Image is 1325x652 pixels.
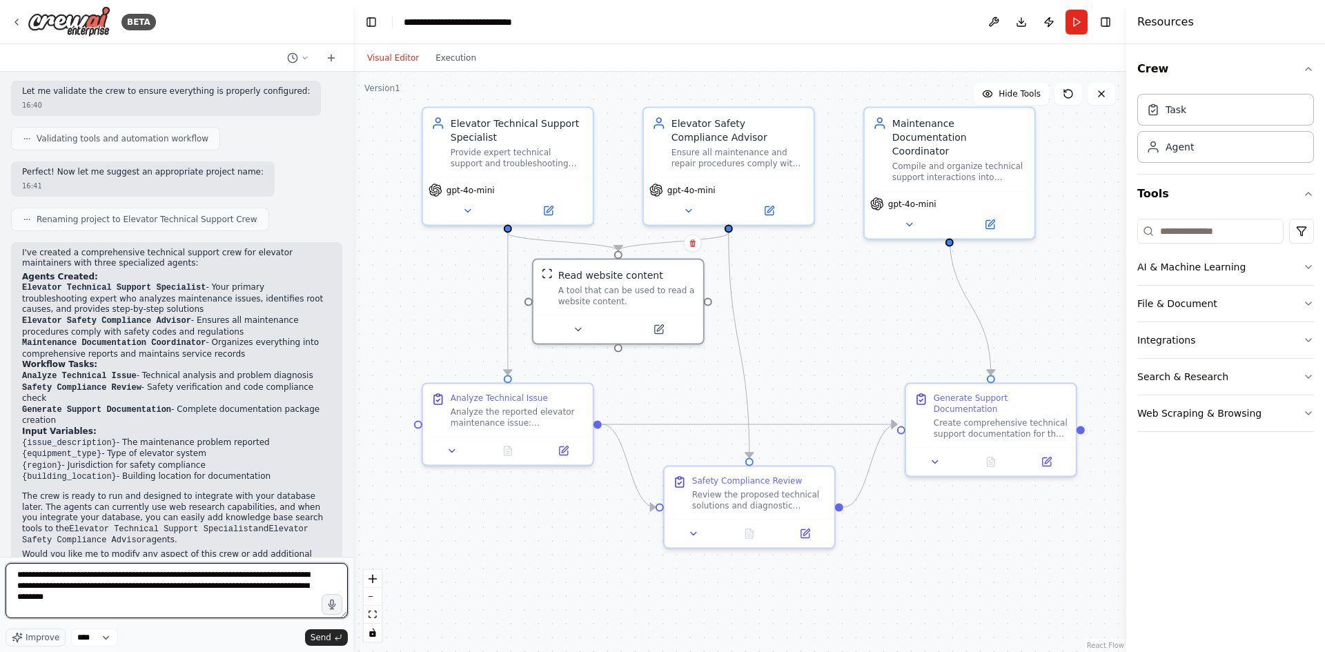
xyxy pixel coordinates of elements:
div: Version 1 [364,83,400,94]
li: - Jurisdiction for safety compliance [22,460,331,472]
li: - Type of elevator system [22,448,331,460]
div: Compile and organize technical support interactions into comprehensive maintenance reports for {b... [892,161,1026,183]
strong: Agents Created: [22,272,98,281]
span: gpt-4o-mini [446,185,495,196]
div: 16:41 [22,181,264,191]
button: No output available [961,454,1020,471]
div: Tools [1137,213,1314,443]
div: Crew [1137,88,1314,174]
div: Safety Compliance Review [692,475,802,486]
g: Edge from e54ad2e1-605c-425a-a60d-378943e3346b to d4371108-f896-47d2-82d7-e4fe922cb45f [501,233,625,251]
strong: Input Variables: [22,426,97,436]
g: Edge from e54ad2e1-605c-425a-a60d-378943e3346b to 145d3eef-71d4-4dec-b165-9648c02a8e0b [501,233,515,375]
strong: Workflow Tasks: [22,359,97,369]
code: {region} [22,461,62,471]
g: Edge from d31ee86d-7e7f-4b2a-8119-f118dc5c3cc5 to 6a3063ac-9efd-490a-b043-757942794e22 [722,233,756,458]
button: Open in side panel [951,217,1029,233]
span: gpt-4o-mini [888,199,936,210]
button: Crew [1137,50,1314,88]
li: - Organizes everything into comprehensive reports and maintains service records [22,337,331,359]
li: - Technical analysis and problem diagnosis [22,371,331,382]
button: Integrations [1137,322,1314,358]
span: Hide Tools [999,88,1041,99]
button: Improve [6,629,66,646]
div: Agent [1166,140,1194,154]
button: File & Document [1137,286,1314,322]
button: Delete node [684,235,702,253]
code: {issue_description} [22,438,117,448]
div: 16:40 [22,100,310,110]
button: Switch to previous chat [282,50,315,66]
g: Edge from d31ee86d-7e7f-4b2a-8119-f118dc5c3cc5 to d4371108-f896-47d2-82d7-e4fe922cb45f [611,233,736,251]
button: zoom in [364,570,382,588]
code: Elevator Safety Compliance Advisor [22,316,191,326]
li: - Safety verification and code compliance check [22,382,331,404]
div: Analyze Technical IssueAnalyze the reported elevator maintenance issue: {issue_description}. Iden... [422,383,594,466]
p: The crew is ready to run and designed to integrate with your database later. The agents can curre... [22,491,331,546]
div: Task [1166,103,1186,117]
img: ScrapeWebsiteTool [542,268,553,279]
code: {building_location} [22,472,117,482]
button: Hide Tools [974,83,1049,105]
button: Execution [427,50,484,66]
img: Logo [28,6,110,37]
span: Improve [26,632,59,643]
button: zoom out [364,588,382,606]
button: Search & Research [1137,359,1314,395]
nav: breadcrumb [404,15,544,29]
div: ScrapeWebsiteToolRead website contentA tool that can be used to read a website content. [532,259,705,345]
div: Review the proposed technical solutions and diagnostic procedures for safety compliance in {regio... [692,489,826,511]
div: Analyze Technical Issue [451,393,548,404]
g: Edge from d3151b2f-34f1-4275-b1ee-88733ae459ab to a9978b5a-1378-4a2b-bf49-67c22d7b7290 [943,233,998,375]
span: Validating tools and automation workflow [37,133,208,144]
code: Maintenance Documentation Coordinator [22,338,206,348]
li: - Building location for documentation [22,471,331,483]
div: Elevator Safety Compliance AdvisorEnsure all maintenance and repair procedures comply with elevat... [642,107,815,226]
div: Create comprehensive technical support documentation for the elevator maintenance issue at {build... [934,417,1068,439]
li: - Your primary troubleshooting expert who analyzes maintenance issues, identifies root causes, an... [22,282,331,315]
div: Provide expert technical support and troubleshooting guidance for elevator maintenance issues rel... [451,147,585,169]
code: Elevator Technical Support Specialist [69,524,253,534]
div: Maintenance Documentation Coordinator [892,117,1026,158]
code: Elevator Technical Support Specialist [22,283,206,293]
div: Elevator Technical Support Specialist [451,117,585,144]
code: Generate Support Documentation [22,405,171,415]
h4: Resources [1137,14,1194,30]
div: Read website content [558,268,663,282]
button: Open in side panel [781,526,829,542]
code: {equipment_type} [22,449,101,459]
li: - The maintenance problem reported [22,437,331,449]
span: gpt-4o-mini [667,185,716,196]
code: Analyze Technical Issue [22,371,137,381]
button: Start a new chat [320,50,342,66]
div: Safety Compliance ReviewReview the proposed technical solutions and diagnostic procedures for saf... [663,466,836,549]
button: Visual Editor [359,50,427,66]
button: Hide right sidebar [1096,12,1115,32]
code: Elevator Safety Compliance Advisor [22,524,308,546]
button: No output available [478,443,537,460]
p: Let me validate the crew to ensure everything is properly configured: [22,86,310,97]
div: Elevator Safety Compliance Advisor [671,117,805,144]
div: React Flow controls [364,570,382,642]
div: Generate Support DocumentationCreate comprehensive technical support documentation for the elevat... [905,383,1077,477]
g: Edge from 145d3eef-71d4-4dec-b165-9648c02a8e0b to a9978b5a-1378-4a2b-bf49-67c22d7b7290 [602,417,897,431]
a: React Flow attribution [1087,642,1124,649]
div: Maintenance Documentation CoordinatorCompile and organize technical support interactions into com... [863,107,1036,240]
button: AI & Machine Learning [1137,249,1314,285]
button: toggle interactivity [364,624,382,642]
g: Edge from 145d3eef-71d4-4dec-b165-9648c02a8e0b to 6a3063ac-9efd-490a-b043-757942794e22 [602,417,656,514]
div: Generate Support Documentation [934,393,1068,415]
button: Open in side panel [620,322,698,338]
div: A tool that can be used to read a website content. [558,285,695,307]
span: Renaming project to Elevator Technical Support Crew [37,214,257,225]
button: Open in side panel [730,203,808,219]
button: Send [305,629,348,646]
div: Elevator Technical Support SpecialistProvide expert technical support and troubleshooting guidanc... [422,107,594,226]
div: BETA [121,14,156,30]
div: Ensure all maintenance and repair procedures comply with elevator safety codes and regulations fo... [671,147,805,169]
button: Tools [1137,175,1314,213]
button: Open in side panel [1023,454,1070,471]
button: Click to speak your automation idea [322,594,342,615]
p: Perfect! Now let me suggest an appropriate project name: [22,167,264,178]
li: - Ensures all maintenance procedures comply with safety codes and regulations [22,315,331,337]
